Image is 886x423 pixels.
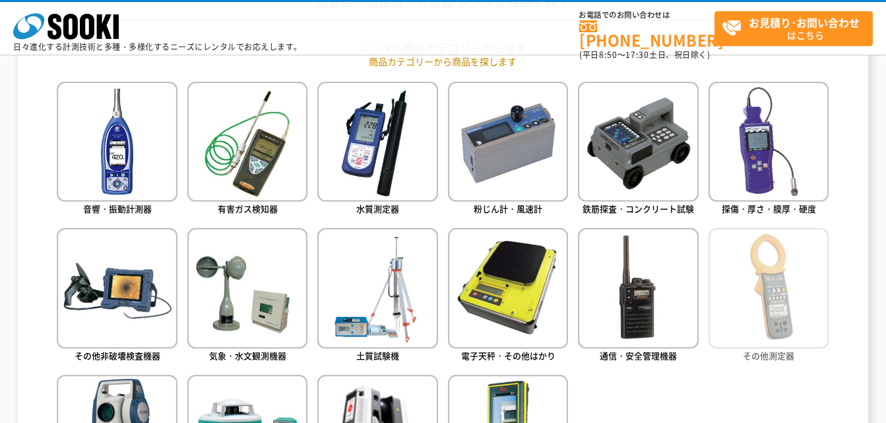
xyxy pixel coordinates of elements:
span: お電話でのお問い合わせは [579,11,714,19]
span: 粉じん計・風速計 [474,202,542,215]
img: 水質測定器 [317,82,437,202]
a: 通信・安全管理機器 [578,228,698,364]
a: 土質試験機 [317,228,437,364]
span: 音響・振動計測器 [83,202,152,215]
p: 商品カテゴリーから商品を探します [57,55,829,69]
img: その他測定器 [709,228,829,348]
a: その他非破壊検査機器 [57,228,177,364]
a: その他測定器 [709,228,829,364]
span: 8:50 [599,49,617,61]
a: [PHONE_NUMBER] [579,20,714,47]
img: 電子天秤・その他はかり [448,228,568,348]
a: 電子天秤・その他はかり [448,228,568,364]
span: その他測定器 [743,349,794,362]
span: その他非破壊検査機器 [75,349,160,362]
img: 有害ガス検知器 [187,82,307,202]
span: 気象・水文観測機器 [209,349,286,362]
img: 通信・安全管理機器 [578,228,698,348]
p: 日々進化する計測技術と多種・多様化するニーズにレンタルでお応えします。 [13,43,302,51]
a: 気象・水文観測機器 [187,228,307,364]
img: 探傷・厚さ・膜厚・硬度 [709,82,829,202]
span: 探傷・厚さ・膜厚・硬度 [722,202,816,215]
img: 音響・振動計測器 [57,82,177,202]
img: 気象・水文観測機器 [187,228,307,348]
span: 17:30 [625,49,649,61]
span: 通信・安全管理機器 [600,349,677,362]
a: 水質測定器 [317,82,437,218]
a: 粉じん計・風速計 [448,82,568,218]
img: 土質試験機 [317,228,437,348]
img: 鉄筋探査・コンクリート試験 [578,82,698,202]
a: お見積り･お問い合わせはこちら [714,11,873,46]
img: その他非破壊検査機器 [57,228,177,348]
span: 電子天秤・その他はかり [461,349,555,362]
strong: お見積り･お問い合わせ [749,14,860,30]
span: 鉄筋探査・コンクリート試験 [583,202,694,215]
a: 探傷・厚さ・膜厚・硬度 [709,82,829,218]
span: 水質測定器 [356,202,399,215]
span: はこちら [722,12,872,45]
a: 有害ガス検知器 [187,82,307,218]
span: (平日 ～ 土日、祝日除く) [579,49,710,61]
span: 土質試験機 [356,349,399,362]
a: 鉄筋探査・コンクリート試験 [578,82,698,218]
img: 粉じん計・風速計 [448,82,568,202]
a: 音響・振動計測器 [57,82,177,218]
span: 有害ガス検知器 [218,202,278,215]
